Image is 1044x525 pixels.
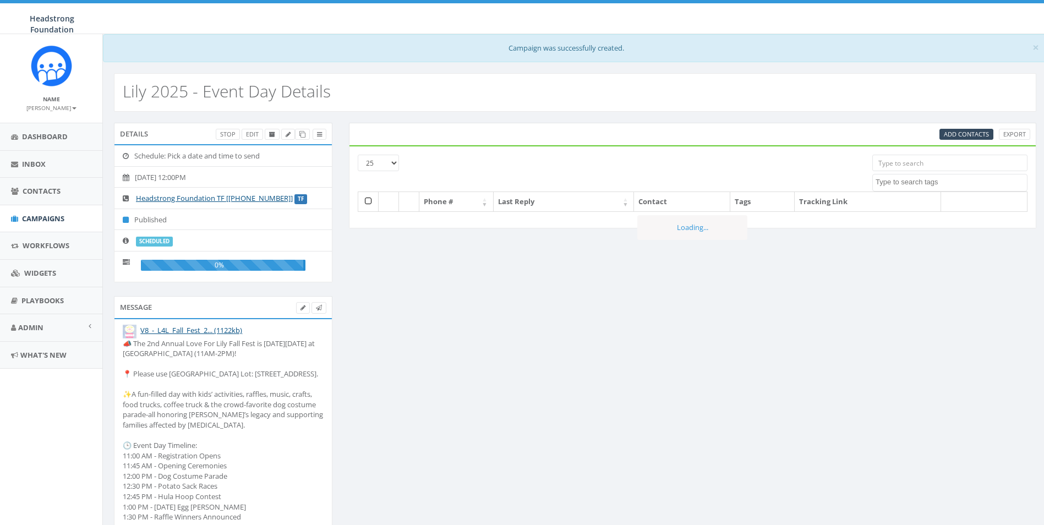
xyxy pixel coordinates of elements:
span: Contacts [23,186,61,196]
div: Message [114,296,332,318]
a: Export [999,129,1030,140]
h2: Lily 2025 - Event Day Details [123,82,331,100]
span: Widgets [24,268,56,278]
span: Admin [18,322,43,332]
a: [PERSON_NAME] [26,102,76,112]
th: Tracking Link [795,192,941,211]
li: Published [114,209,332,231]
i: Schedule: Pick a date and time to send [123,152,134,160]
img: Rally_platform_Icon_1.png [31,45,72,86]
span: Dashboard [22,132,68,141]
span: Edit Campaign Title [286,130,291,138]
th: Phone # [419,192,494,211]
th: Last Reply [494,192,635,211]
a: Edit [242,129,263,140]
input: Type to search [872,155,1027,171]
div: 0% [141,260,305,271]
button: Close [1032,42,1039,53]
li: [DATE] 12:00PM [114,166,332,188]
span: Archive Campaign [269,130,275,138]
span: Add Contacts [944,130,989,138]
span: View Campaign Delivery Statistics [317,130,322,138]
a: Headstrong Foundation TF [[PHONE_NUMBER]] [136,193,293,203]
span: Headstrong Foundation [30,13,74,35]
a: Stop [216,129,240,140]
span: × [1032,40,1039,55]
small: Name [43,95,60,103]
span: Playbooks [21,296,64,305]
div: Details [114,123,332,145]
a: Add Contacts [939,129,993,140]
span: CSV files only [944,130,989,138]
span: Send Test Message [316,303,322,311]
th: Tags [730,192,795,211]
span: What's New [20,350,67,360]
span: Campaigns [22,214,64,223]
a: V8_-_L4L_Fall_Fest_2... (1122kb) [140,325,242,335]
small: [PERSON_NAME] [26,104,76,112]
li: Schedule: Pick a date and time to send [114,145,332,167]
span: Workflows [23,240,69,250]
th: Contact [634,192,730,211]
textarea: Search [876,177,1027,187]
div: Loading... [637,215,747,240]
span: Inbox [22,159,46,169]
i: Published [123,216,134,223]
label: TF [294,194,307,204]
span: Clone Campaign [299,130,305,138]
span: Edit Campaign Body [300,303,305,311]
label: scheduled [136,237,173,247]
